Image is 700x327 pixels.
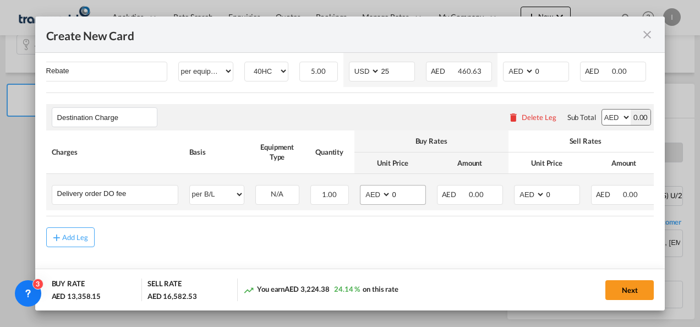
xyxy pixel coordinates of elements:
md-icon: icon-delete [508,112,519,123]
input: Charge Name [46,62,167,79]
div: BUY RATE [52,279,85,291]
md-dialog: Create New CardPort ... [35,17,665,311]
th: Amount [431,152,508,174]
span: 24.14 % [334,285,360,293]
span: AED [585,67,611,75]
div: Basis [189,147,244,157]
input: 25 [380,62,414,79]
span: AED 3,224.38 [285,285,330,293]
div: AED 13,358.15 [52,291,101,301]
md-input-container: Delivery order DO fee [52,186,178,202]
input: 0 [534,62,568,79]
md-icon: icon-trending-up [243,285,254,296]
div: AED 16,582.53 [147,291,197,301]
div: You earn on this rate [243,284,398,296]
div: Add Leg [62,234,89,241]
span: 0.00 [612,67,627,75]
input: 0 [391,186,425,202]
th: Unit Price [508,152,586,174]
select: per equipment [179,62,233,80]
div: Buy Rates [360,136,503,146]
th: Amount [586,152,663,174]
input: 0 [545,186,579,202]
div: Equipment Type [255,142,299,162]
md-icon: icon-close fg-AAA8AD m-0 pointer [641,28,654,41]
span: AED [431,67,457,75]
div: Create New Card [46,28,641,41]
span: AED [442,190,468,199]
md-icon: icon-plus md-link-fg s20 [51,232,62,243]
div: SELL RATE [147,279,182,291]
div: Sell Rates [514,136,657,146]
button: Next [605,280,654,300]
input: Leg Name [57,109,157,126]
div: Sub Total [567,112,596,122]
div: Charges [52,147,178,157]
span: 0.00 [469,190,484,199]
md-input-container: Rebate [41,62,167,79]
span: AED [596,190,622,199]
button: Delete Leg [508,113,556,122]
th: Unit Price [354,152,431,174]
select: per B/L [190,186,244,203]
div: N/A [256,186,299,203]
button: Add Leg [46,227,95,247]
span: 460.63 [458,67,481,75]
span: 5.00 [311,67,326,75]
input: Charge Name [57,186,178,202]
div: Delete Leg [522,113,556,122]
span: 0.00 [623,190,638,199]
span: 1.00 [322,190,337,199]
div: 0.00 [631,110,651,125]
div: Quantity [310,147,349,157]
